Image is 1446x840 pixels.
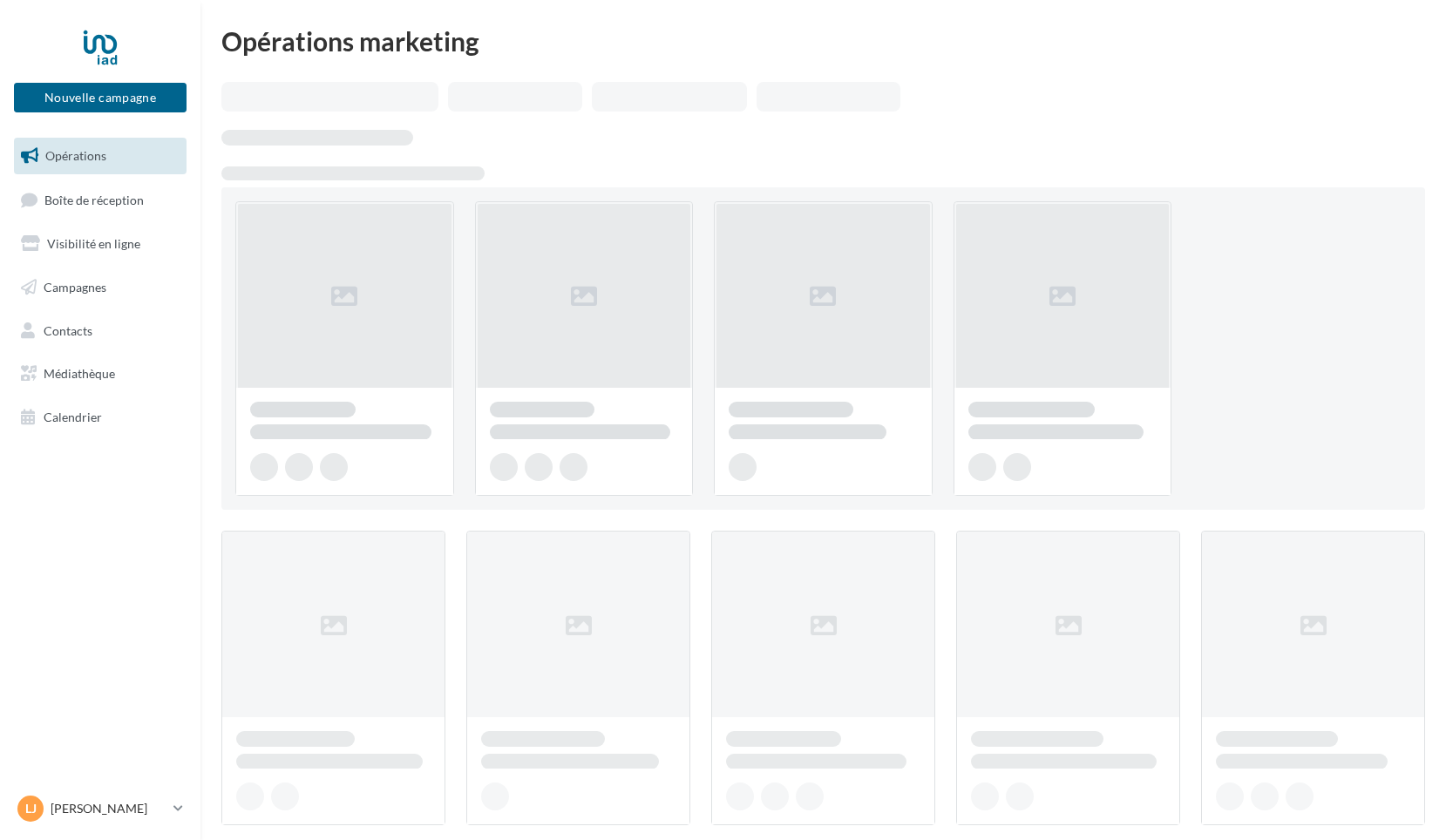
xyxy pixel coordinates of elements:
[44,192,144,207] span: Boîte de réception
[44,280,106,295] span: Campagnes
[10,226,190,262] a: Visibilité en ligne
[10,269,190,306] a: Campagnes
[10,399,190,436] a: Calendrier
[14,792,187,825] a: LJ [PERSON_NAME]
[44,410,102,424] span: Calendrier
[51,800,166,817] p: [PERSON_NAME]
[44,322,92,337] span: Contacts
[10,138,190,174] a: Opérations
[10,356,190,392] a: Médiathèque
[221,28,1425,54] div: Opérations marketing
[44,366,115,381] span: Médiathèque
[10,313,190,349] a: Contacts
[14,83,187,112] button: Nouvelle campagne
[10,181,190,219] a: Boîte de réception
[25,800,37,817] span: LJ
[45,148,106,163] span: Opérations
[47,236,140,251] span: Visibilité en ligne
